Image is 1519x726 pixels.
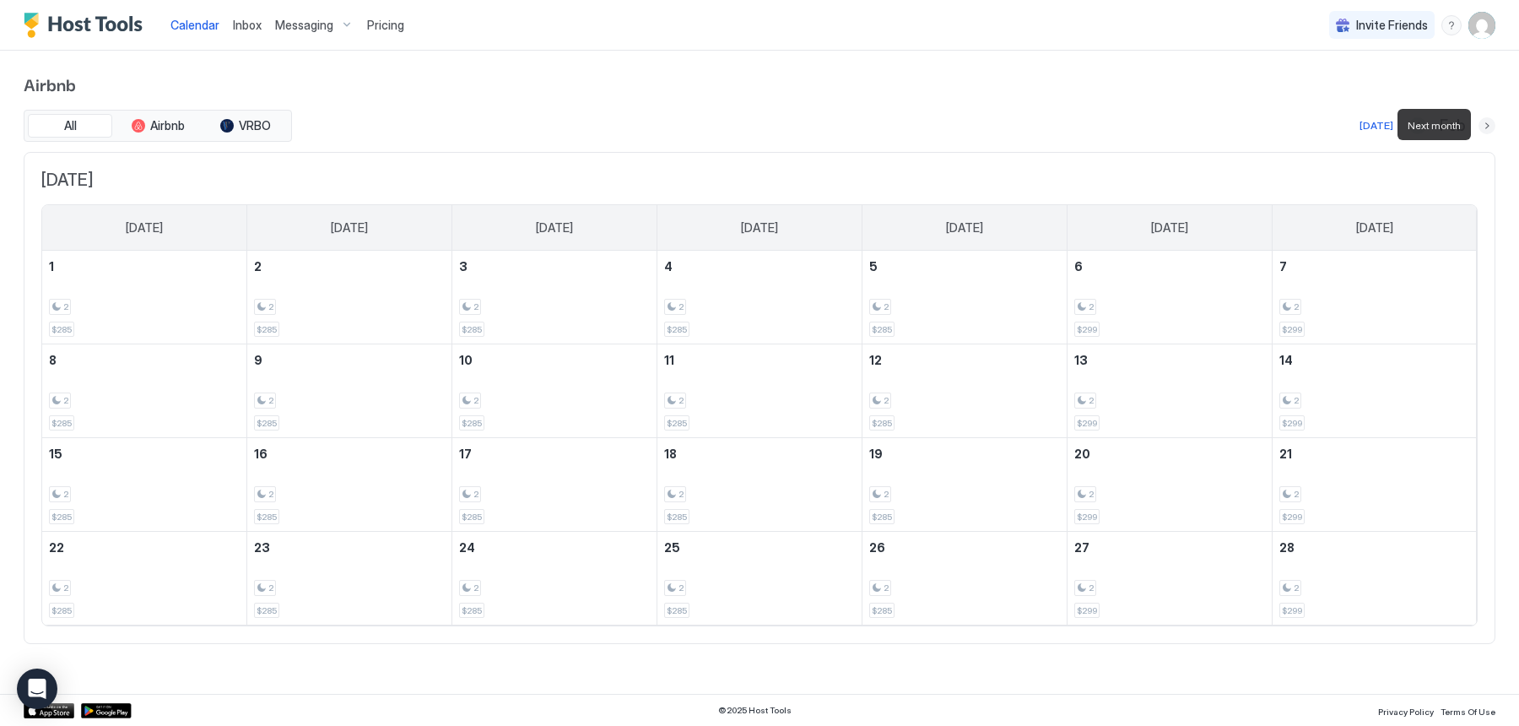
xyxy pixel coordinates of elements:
span: $299 [1282,418,1302,429]
button: VRBO [203,114,288,138]
td: February 7, 2026 [1272,251,1477,344]
div: User profile [1468,12,1495,39]
a: February 2, 2026 [247,251,451,282]
td: February 19, 2026 [862,438,1067,532]
a: Tuesday [519,205,590,251]
span: [DATE] [1356,220,1393,236]
span: Invite Friends [1356,18,1428,33]
span: Airbnb [24,71,1495,96]
span: 19 [869,447,883,461]
td: February 25, 2026 [657,532,862,626]
span: 2 [268,395,273,406]
span: 6 [1074,259,1083,274]
span: $285 [462,324,482,335]
td: February 22, 2026 [42,532,247,626]
span: $285 [257,605,277,616]
span: Calendar [170,18,219,32]
span: 28 [1279,540,1295,555]
td: February 17, 2026 [452,438,657,532]
td: February 27, 2026 [1067,532,1272,626]
td: February 16, 2026 [247,438,452,532]
td: February 1, 2026 [42,251,247,344]
div: Host Tools Logo [24,13,150,38]
span: $285 [51,512,72,523]
button: [DATE] [1357,116,1396,136]
span: [DATE] [1151,220,1188,236]
a: Wednesday [724,205,795,251]
span: VRBO [239,118,271,133]
a: February 10, 2026 [452,344,657,376]
span: 2 [473,582,478,593]
span: 2 [678,582,684,593]
span: 2 [1089,582,1094,593]
span: 2 [1294,395,1299,406]
span: 2 [884,395,889,406]
span: 14 [1279,353,1293,367]
span: 23 [254,540,270,555]
a: February 13, 2026 [1068,344,1272,376]
td: February 13, 2026 [1067,344,1272,438]
span: [DATE] [41,170,1478,191]
a: February 21, 2026 [1273,438,1477,469]
span: $285 [667,418,687,429]
div: [DATE] [1360,118,1393,133]
span: 2 [884,301,889,312]
a: February 3, 2026 [452,251,657,282]
a: Google Play Store [81,703,132,718]
span: 2 [1089,395,1094,406]
a: February 17, 2026 [452,438,657,469]
span: [DATE] [536,220,573,236]
span: 8 [49,353,57,367]
a: February 14, 2026 [1273,344,1477,376]
span: Pricing [367,18,404,33]
td: February 24, 2026 [452,532,657,626]
span: $285 [51,418,72,429]
span: 4 [664,259,673,274]
span: [DATE] [126,220,163,236]
span: 2 [473,489,478,500]
div: menu [1441,15,1462,35]
span: 7 [1279,259,1287,274]
span: [DATE] [946,220,983,236]
span: $285 [667,324,687,335]
a: February 6, 2026 [1068,251,1272,282]
a: Thursday [929,205,1000,251]
span: $285 [667,605,687,616]
td: February 28, 2026 [1272,532,1477,626]
a: February 26, 2026 [862,532,1067,563]
td: February 15, 2026 [42,438,247,532]
div: Open Intercom Messenger [17,669,57,709]
span: $285 [462,605,482,616]
td: February 23, 2026 [247,532,452,626]
span: 2 [1089,301,1094,312]
span: 12 [869,353,882,367]
a: February 11, 2026 [657,344,862,376]
a: February 12, 2026 [862,344,1067,376]
button: Next month [1478,117,1495,134]
span: 24 [459,540,475,555]
span: [DATE] [331,220,368,236]
a: Terms Of Use [1441,702,1495,719]
a: Privacy Policy [1378,702,1434,719]
a: February 22, 2026 [42,532,246,563]
span: 5 [869,259,878,274]
span: 2 [63,582,68,593]
a: Monday [314,205,385,251]
span: $285 [667,512,687,523]
td: February 21, 2026 [1272,438,1477,532]
button: Airbnb [116,114,200,138]
span: 2 [268,489,273,500]
span: 2 [473,395,478,406]
span: All [64,118,77,133]
a: Calendar [170,16,219,34]
span: 9 [254,353,262,367]
span: 21 [1279,447,1292,461]
span: 11 [664,353,674,367]
span: $299 [1282,324,1302,335]
span: 2 [1294,582,1299,593]
span: 3 [459,259,468,274]
td: February 6, 2026 [1067,251,1272,344]
td: February 11, 2026 [657,344,862,438]
span: $285 [872,418,892,429]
